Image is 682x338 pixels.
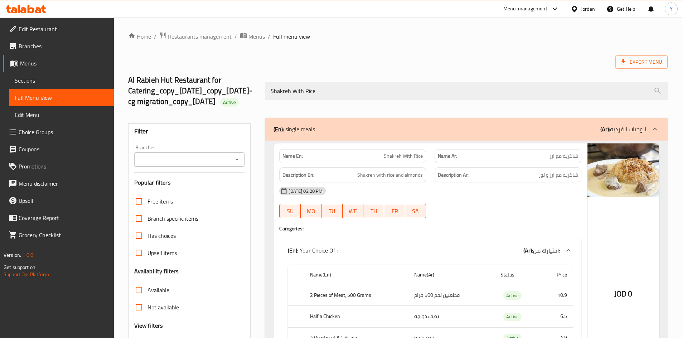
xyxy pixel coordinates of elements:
div: Filter [134,124,245,139]
span: اختيارك من: [533,245,560,256]
p: single meals [274,125,315,133]
span: شاكريه مع ارز [550,152,578,160]
span: Full Menu View [15,93,108,102]
span: SA [408,206,423,216]
a: Choice Groups [3,123,114,141]
span: Coverage Report [19,214,108,222]
button: WE [343,204,363,218]
span: Free items [147,197,173,206]
span: Export Menu [615,55,668,69]
a: Promotions [3,158,114,175]
div: Jordan [581,5,595,13]
a: Menus [240,32,265,41]
span: SU [282,206,298,216]
b: (En): [274,124,284,134]
span: Version: [4,250,21,260]
td: 10.9 [542,285,573,306]
th: Price [542,265,573,285]
b: (Ar): [523,245,533,256]
a: Upsell [3,192,114,209]
span: Active [503,292,522,300]
span: Not available [147,303,179,312]
a: Menu disclaimer [3,175,114,192]
span: Restaurants management [168,32,232,41]
h3: Popular filters [134,178,245,187]
li: / [268,32,270,41]
span: Full menu view [273,32,310,41]
a: Support.OpsPlatform [4,270,49,279]
span: TU [324,206,339,216]
a: Grocery Checklist [3,226,114,244]
span: [DATE] 02:20 PM [286,188,325,195]
span: Export Menu [621,58,662,67]
button: TH [363,204,384,218]
button: FR [384,204,405,218]
span: Shakreh with rice and almonds [357,171,423,180]
strong: Name En: [282,152,303,160]
span: Menu disclaimer [19,179,108,188]
h3: Availability filters [134,267,179,275]
input: search [265,82,668,100]
strong: Name Ar: [438,152,457,160]
b: (En): [288,245,298,256]
span: Has choices [147,231,176,240]
span: Active [503,313,522,321]
a: Edit Restaurant [3,20,114,38]
td: نصف دجاجه [408,306,495,327]
button: SU [279,204,300,218]
a: Coupons [3,141,114,158]
span: WE [345,206,361,216]
a: Edit Menu [9,106,114,123]
li: / [154,32,156,41]
span: Edit Menu [15,111,108,119]
a: Coverage Report [3,209,114,226]
span: Get support on: [4,263,37,272]
span: Branch specific items [147,214,198,223]
span: Promotions [19,162,108,171]
div: Menu-management [503,5,547,13]
th: 2 Pieces of Meat, 500 Grams [304,285,408,306]
span: Available [147,286,169,294]
span: Upsell [19,196,108,205]
span: MO [304,206,319,216]
a: Full Menu View [9,89,114,106]
button: MO [301,204,321,218]
span: Upsell items [147,249,177,257]
th: Name(En) [304,265,408,285]
span: Choice Groups [19,128,108,136]
div: Active [220,98,239,107]
button: SA [405,204,426,218]
span: Active [220,99,239,106]
span: Coupons [19,145,108,153]
a: Restaurants management [159,32,232,41]
button: TU [321,204,342,218]
span: 0 [628,287,632,301]
h4: Caregories: [279,225,581,232]
span: Branches [19,42,108,50]
th: Status [495,265,541,285]
td: قطعتين لحم 500 جرام [408,285,495,306]
span: Y [670,5,673,13]
span: Shakreh With Rice [384,152,423,160]
div: (En): single meals(Ar):الوجبات الفرديه [265,118,668,141]
div: Active [503,291,522,300]
span: Grocery Checklist [19,231,108,239]
b: (Ar): [600,124,610,134]
strong: Description En: [282,171,314,180]
p: الوجبات الفرديه [600,125,646,133]
span: JOD [614,287,627,301]
span: Edit Restaurant [19,25,108,33]
span: Sections [15,76,108,85]
p: Your Choice Of : [288,246,338,255]
h3: View filters [134,322,163,330]
span: 1.0.0 [22,250,33,260]
a: Home [128,32,151,41]
a: Sections [9,72,114,89]
span: Menus [20,59,108,68]
button: Open [232,155,242,165]
nav: breadcrumb [128,32,668,41]
li: / [234,32,237,41]
span: Menus [248,32,265,41]
td: 6.5 [542,306,573,327]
